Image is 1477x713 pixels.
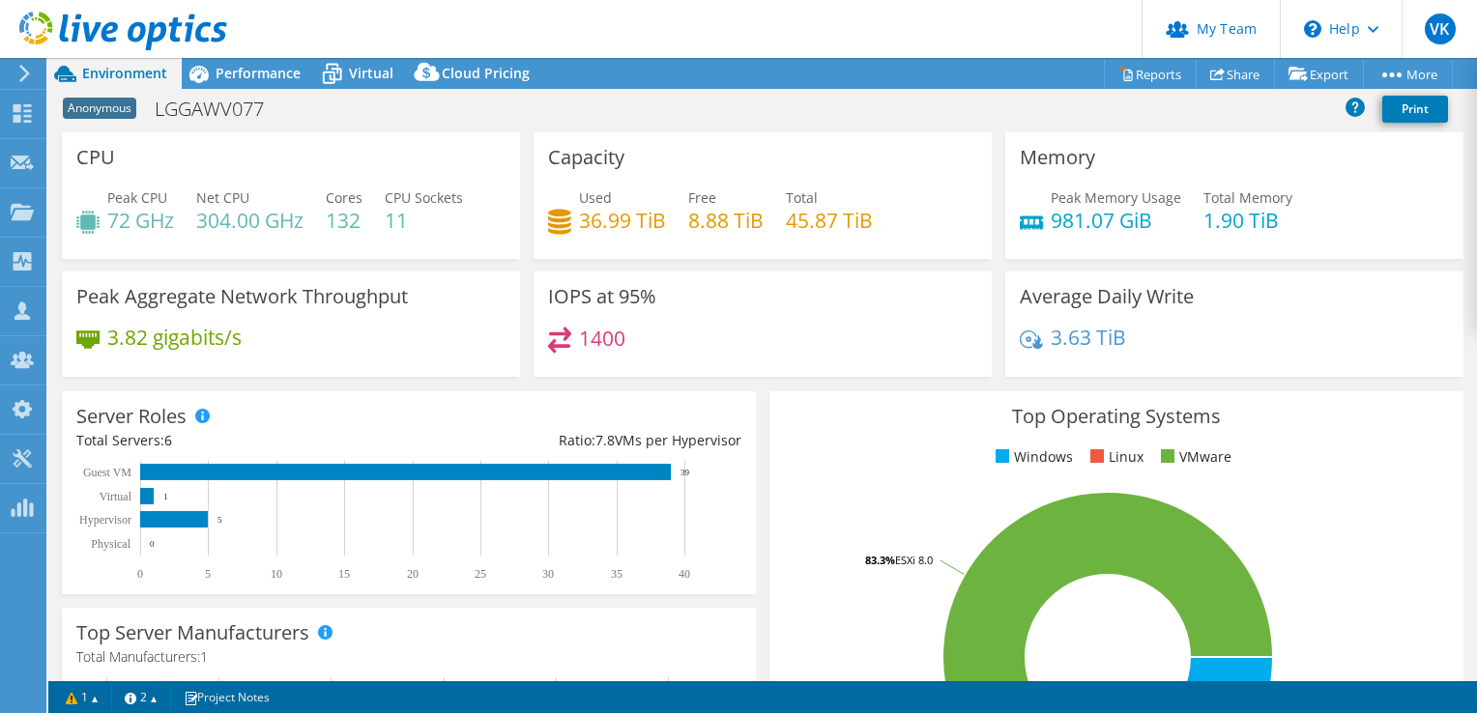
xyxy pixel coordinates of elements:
span: Performance [216,64,301,82]
li: Windows [991,446,1073,468]
a: Export [1274,59,1364,89]
text: 15 [338,567,350,581]
h4: 3.63 TiB [1051,327,1126,348]
span: VK [1425,14,1456,44]
text: 20 [407,567,419,581]
h4: 3.82 gigabits/s [107,327,242,348]
h3: Server Roles [76,406,187,427]
span: Total Memory [1203,188,1292,207]
text: 5 [217,515,222,525]
text: 0 [150,539,155,549]
h4: 1400 [579,328,625,349]
div: Ratio: VMs per Hypervisor [409,430,741,451]
span: 7.8 [595,431,615,449]
text: 39 [681,468,690,477]
a: Print [1382,96,1448,123]
span: CPU Sockets [385,188,463,207]
h3: Average Daily Write [1020,286,1194,307]
div: Total Servers: [76,430,409,451]
h4: 72 GHz [107,210,174,231]
span: Cores [326,188,362,207]
li: Linux [1086,446,1144,468]
tspan: 83.3% [865,553,895,567]
text: Virtual [100,490,132,503]
a: 2 [111,685,171,709]
span: 1 [200,647,208,666]
span: Total [786,188,818,207]
tspan: ESXi 8.0 [895,553,933,567]
h4: 8.88 TiB [688,210,764,231]
text: Hypervisor [79,513,131,527]
span: Free [688,188,716,207]
h3: Peak Aggregate Network Throughput [76,286,408,307]
h4: 132 [326,210,362,231]
a: Reports [1104,59,1197,89]
h3: Top Server Manufacturers [76,622,309,643]
a: Project Notes [170,685,283,709]
text: 5 [205,567,211,581]
span: 6 [164,431,172,449]
h3: Memory [1020,147,1095,168]
text: 1 [163,492,168,501]
h3: IOPS at 95% [548,286,656,307]
text: 25 [475,567,486,581]
h4: 36.99 TiB [579,210,666,231]
h3: CPU [76,147,115,168]
text: 30 [542,567,554,581]
a: More [1363,59,1453,89]
h3: Capacity [548,147,624,168]
li: VMware [1156,446,1231,468]
span: Cloud Pricing [442,64,530,82]
h4: Total Manufacturers: [76,646,741,668]
h3: Top Operating Systems [784,406,1449,427]
text: 40 [679,567,690,581]
span: Environment [82,64,167,82]
span: Virtual [349,64,393,82]
span: Anonymous [63,98,136,119]
svg: \n [1304,20,1321,38]
a: 1 [52,685,112,709]
text: 0 [137,567,143,581]
text: Physical [91,537,130,551]
span: Peak CPU [107,188,167,207]
text: Guest VM [83,466,131,479]
span: Used [579,188,612,207]
text: 35 [611,567,623,581]
span: Peak Memory Usage [1051,188,1181,207]
h4: 304.00 GHz [196,210,304,231]
h4: 981.07 GiB [1051,210,1181,231]
text: 10 [271,567,282,581]
span: Net CPU [196,188,249,207]
h1: LGGAWV077 [146,99,294,120]
a: Share [1196,59,1275,89]
h4: 1.90 TiB [1203,210,1292,231]
h4: 45.87 TiB [786,210,873,231]
h4: 11 [385,210,463,231]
